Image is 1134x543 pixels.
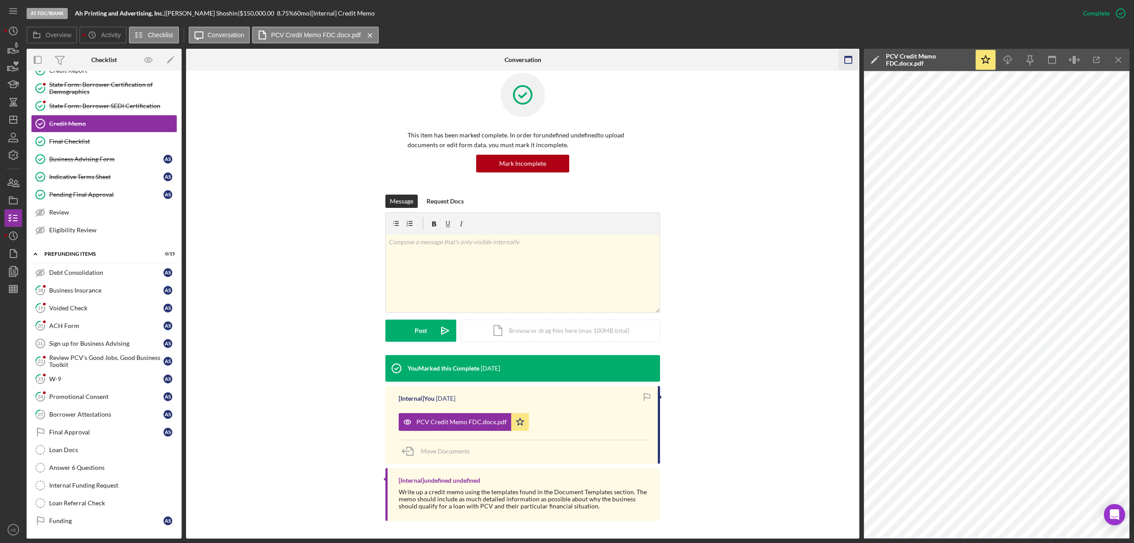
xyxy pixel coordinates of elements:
[49,305,163,312] div: Voided Check
[49,209,177,216] div: Review
[31,441,177,459] a: Loan Docs
[31,133,177,150] a: Final Checklist
[49,191,163,198] div: Pending Final Approval
[399,477,480,484] div: [Internal] undefined undefined
[38,341,43,346] tspan: 21
[886,53,970,67] div: PCV Credit Memo FDC.docx.pdf
[163,172,172,181] div: A S
[38,394,43,399] tspan: 24
[31,79,177,97] a: State Form: Borrower Certification of Demographics
[4,521,22,539] button: AE
[49,120,177,127] div: Credit Memo
[49,287,163,294] div: Business Insurance
[31,335,177,352] a: 21Sign up for Business AdvisingAS
[240,10,277,17] div: $150,000.00
[416,418,507,426] div: PCV Credit Memo FDC.docx.pdf
[49,173,163,180] div: Indicative Terms Sheet
[163,392,172,401] div: A S
[163,304,172,313] div: A S
[31,186,177,203] a: Pending Final ApprovalAS
[163,155,172,164] div: A S
[421,447,470,455] span: Move Documents
[31,423,177,441] a: Final ApprovalAS
[49,81,177,95] div: State Form: Borrower Certification of Demographics
[49,227,177,234] div: Eligibility Review
[38,323,43,328] tspan: 20
[399,413,529,431] button: PCV Credit Memo FDC.docx.pdf
[101,31,120,39] label: Activity
[49,517,163,524] div: Funding
[163,357,172,366] div: A S
[163,190,172,199] div: A S
[163,516,172,525] div: A S
[390,195,413,208] div: Message
[49,482,177,489] div: Internal Funding Request
[399,488,651,510] div: Write up a credit memo using the templates found in the Document Templates section. The memo shou...
[505,56,541,63] div: Conversation
[49,102,177,109] div: State Form: Borrower SEDI Certification
[49,429,163,436] div: Final Approval
[49,375,163,383] div: W-9
[399,395,435,402] div: [Internal] You
[163,339,172,348] div: A S
[31,281,177,299] a: 18Business InsuranceAS
[27,8,68,19] div: At FDC/iBank
[189,27,250,43] button: Conversation
[399,440,478,462] button: Move Documents
[31,317,177,335] a: 20ACH FormAS
[294,10,310,17] div: 60 mo
[1074,4,1130,22] button: Complete
[31,494,177,512] a: Loan Referral Check
[49,138,177,145] div: Final Checklist
[49,446,177,453] div: Loan Docs
[49,340,163,347] div: Sign up for Business Advising
[75,9,164,17] b: Ah Printing and Advertising, Inc.
[31,459,177,477] a: Answer 6 Questions
[481,365,500,372] time: 2025-08-21 00:50
[310,10,375,17] div: | [Internal] Credit Memo
[79,27,126,43] button: Activity
[31,221,177,239] a: Eligibility Review
[49,464,177,471] div: Answer 6 Questions
[163,268,172,277] div: A S
[38,358,43,364] tspan: 22
[159,251,175,257] div: 0 / 15
[1104,504,1125,525] div: Open Intercom Messenger
[436,395,455,402] time: 2025-08-21 00:50
[31,115,177,133] a: Credit Memo
[46,31,71,39] label: Overview
[148,31,173,39] label: Checklist
[163,410,172,419] div: A S
[163,428,172,437] div: A S
[31,352,177,370] a: 22Review PCV's Good Jobs, Good Business ToolkitAS
[408,130,638,150] p: This item has been marked complete. In order for undefined undefined to upload documents or edit ...
[476,155,569,172] button: Mark Incomplete
[385,320,456,342] button: Post
[49,411,163,418] div: Borrower Attestations
[163,286,172,295] div: A S
[31,203,177,221] a: Review
[252,27,379,43] button: PCV Credit Memo FDC.docx.pdf
[49,500,177,507] div: Loan Referral Check
[408,365,479,372] div: You Marked this Complete
[415,320,427,342] div: Post
[31,150,177,168] a: Business Advising FormAS
[11,527,16,532] text: AE
[38,305,43,311] tspan: 19
[499,155,546,172] div: Mark Incomplete
[31,168,177,186] a: Indicative Terms SheetAS
[91,56,117,63] div: Checklist
[271,31,361,39] label: PCV Credit Memo FDC.docx.pdf
[31,97,177,115] a: State Form: Borrower SEDI Certification
[31,370,177,388] a: 23W-9AS
[163,375,172,383] div: A S
[31,406,177,423] a: 25Borrower AttestationsAS
[31,388,177,406] a: 24Promotional ConsentAS
[422,195,468,208] button: Request Docs
[75,10,166,17] div: |
[38,287,43,293] tspan: 18
[38,411,43,417] tspan: 25
[49,393,163,400] div: Promotional Consent
[1083,4,1110,22] div: Complete
[427,195,464,208] div: Request Docs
